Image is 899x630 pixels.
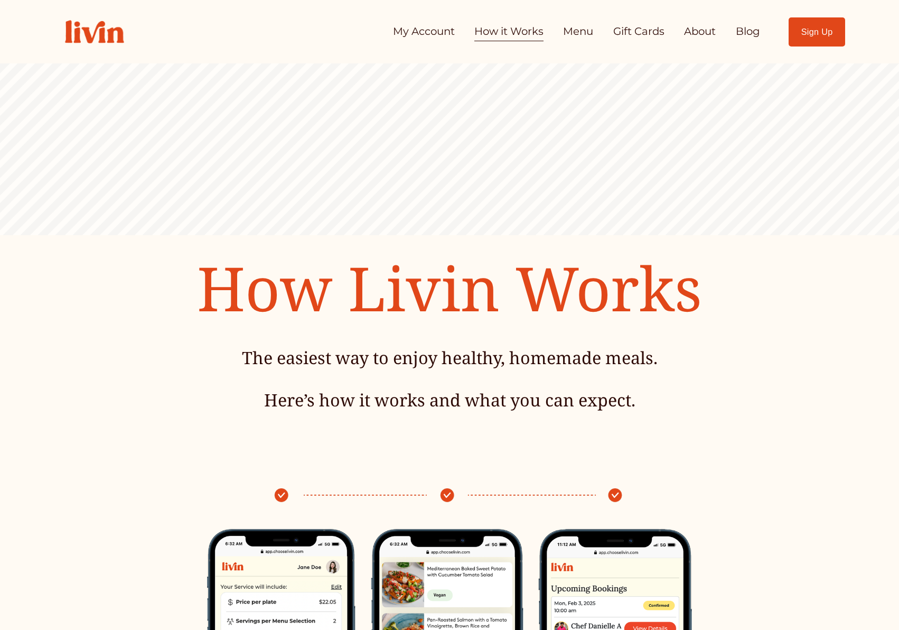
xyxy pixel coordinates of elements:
[393,21,455,42] a: My Account
[197,246,702,329] span: How Livin Works
[736,21,760,42] a: Blog
[133,346,766,369] h4: The easiest way to enjoy healthy, homemade meals.
[54,9,135,54] img: Livin
[474,21,544,42] a: How it Works
[133,388,766,412] h4: Here’s how it works and what you can expect.
[789,17,845,47] a: Sign Up
[684,21,716,42] a: About
[613,21,664,42] a: Gift Cards
[563,21,593,42] a: Menu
